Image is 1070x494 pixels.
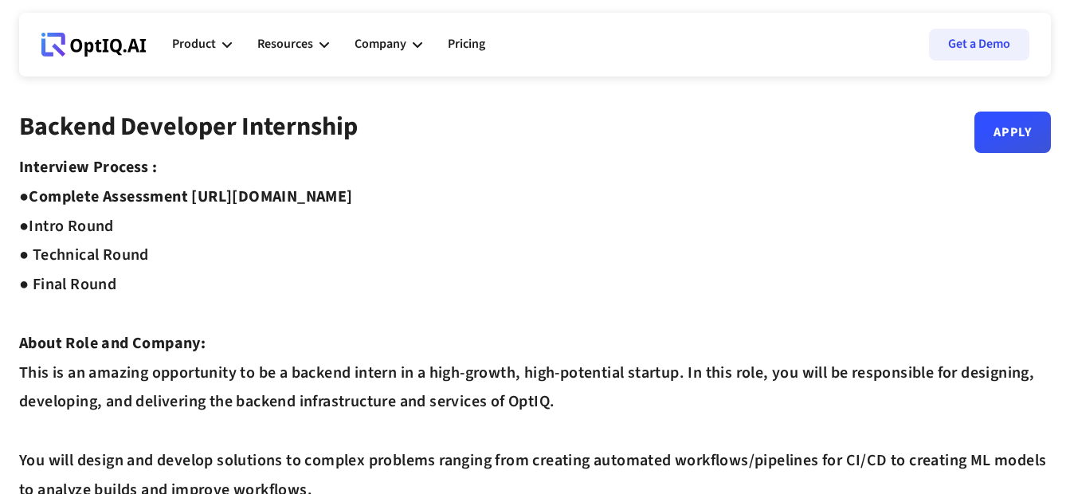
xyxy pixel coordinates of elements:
a: Apply [974,112,1051,153]
div: Company [355,33,406,55]
a: Pricing [448,21,485,69]
a: Webflow Homepage [41,21,147,69]
div: Product [172,21,232,69]
a: Get a Demo [929,29,1029,61]
div: Webflow Homepage [41,56,42,57]
div: Resources [257,33,313,55]
strong: Complete Assessment [URL][DOMAIN_NAME] ● [19,186,353,237]
strong: Backend Developer Internship [19,108,358,145]
strong: About Role and Company: [19,332,206,355]
strong: Interview Process : [19,156,158,178]
div: Company [355,21,422,69]
div: Product [172,33,216,55]
div: Resources [257,21,329,69]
